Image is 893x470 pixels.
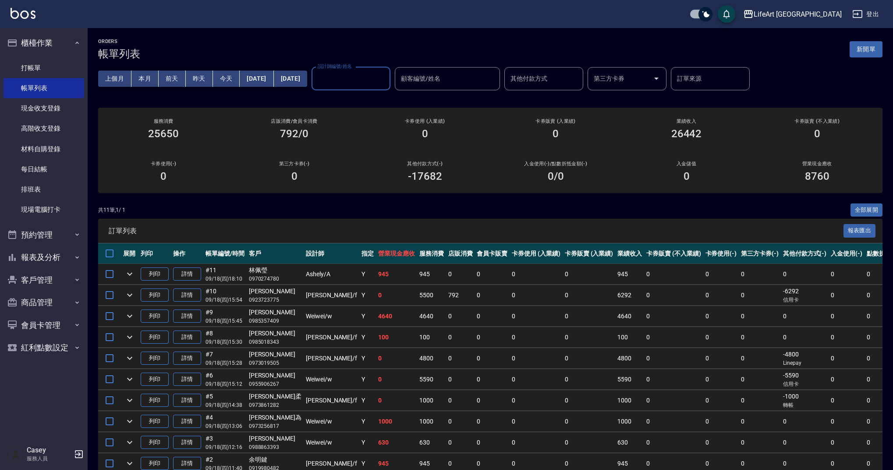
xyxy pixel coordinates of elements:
h2: 業績收入 [631,118,741,124]
p: Linepay [783,359,827,367]
td: 1000 [615,390,644,411]
h2: 卡券販賣 (不入業績) [762,118,872,124]
td: Y [359,348,376,369]
a: 詳情 [173,267,201,281]
p: 0985018343 [249,338,301,346]
th: 展開 [121,243,138,264]
td: -5590 [781,369,829,390]
h2: 入金使用(-) /點數折抵金額(-) [501,161,610,167]
th: 卡券販賣 (不入業績) [644,243,703,264]
h2: 其他付款方式(-) [370,161,480,167]
td: 945 [376,264,417,285]
td: [PERSON_NAME] /f [304,327,359,348]
button: 紅利點數設定 [4,336,84,359]
td: 100 [417,327,446,348]
td: #11 [203,264,247,285]
td: 0 [475,264,510,285]
button: 列印 [141,373,169,386]
h2: 卡券使用(-) [109,161,218,167]
p: 0973256817 [249,422,301,430]
button: 列印 [141,267,169,281]
a: 詳情 [173,415,201,428]
td: 0 [510,327,563,348]
td: 100 [376,327,417,348]
td: 0 [563,432,616,453]
th: 卡券販賣 (入業績) [563,243,616,264]
a: 詳情 [173,373,201,386]
img: Person [7,445,25,463]
td: 0 [563,411,616,432]
td: 0 [563,327,616,348]
td: 0 [644,369,703,390]
div: LifeArt [GEOGRAPHIC_DATA] [754,9,842,20]
td: Y [359,306,376,327]
a: 詳情 [173,288,201,302]
a: 報表匯出 [843,226,876,235]
th: 操作 [171,243,203,264]
td: 0 [703,390,739,411]
td: 0 [739,327,781,348]
td: 4800 [417,348,446,369]
button: expand row [123,331,136,344]
td: 630 [615,432,644,453]
th: 卡券使用 (入業績) [510,243,563,264]
a: 詳情 [173,436,201,449]
div: [PERSON_NAME] [249,350,301,359]
a: 新開單 [850,45,882,53]
td: 4800 [615,348,644,369]
p: 0955906267 [249,380,301,388]
td: #7 [203,348,247,369]
td: 0 [644,411,703,432]
button: 列印 [141,288,169,302]
td: 0 [644,285,703,306]
p: 09/18 (四) 15:45 [206,317,245,325]
button: save [718,5,735,23]
td: 0 [510,348,563,369]
td: #6 [203,369,247,390]
p: 0970274780 [249,275,301,283]
p: 轉帳 [783,401,827,409]
button: 報表及分析 [4,246,84,269]
td: 0 [644,264,703,285]
td: 0 [781,411,829,432]
h2: 營業現金應收 [762,161,872,167]
th: 店販消費 [446,243,475,264]
h3: 0 [814,128,820,140]
td: 0 [781,306,829,327]
td: 0 [703,411,739,432]
td: 0 [510,432,563,453]
td: 0 [475,348,510,369]
td: 0 [644,306,703,327]
button: expand row [123,373,136,386]
td: Y [359,264,376,285]
td: [PERSON_NAME] /f [304,285,359,306]
div: [PERSON_NAME] [249,308,301,317]
a: 詳情 [173,310,201,323]
td: 1000 [417,390,446,411]
p: 09/18 (四) 18:10 [206,275,245,283]
td: 0 [563,306,616,327]
td: 0 [739,369,781,390]
td: 0 [475,327,510,348]
h2: 店販消費 /會員卡消費 [239,118,349,124]
h2: 卡券販賣 (入業績) [501,118,610,124]
td: 1000 [615,411,644,432]
td: 945 [417,264,446,285]
button: 櫃檯作業 [4,32,84,54]
th: 客戶 [247,243,304,264]
td: 0 [563,348,616,369]
td: 0 [739,348,781,369]
h3: 0 [684,170,690,182]
h2: ORDERS [98,39,140,44]
div: [PERSON_NAME] [249,434,301,443]
td: #9 [203,306,247,327]
td: 0 [829,327,865,348]
td: [PERSON_NAME] /f [304,390,359,411]
td: Weiwei /w [304,369,359,390]
th: 入金使用(-) [829,243,865,264]
td: 0 [446,264,475,285]
td: 100 [615,327,644,348]
td: #8 [203,327,247,348]
td: 5500 [417,285,446,306]
td: 0 [475,390,510,411]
